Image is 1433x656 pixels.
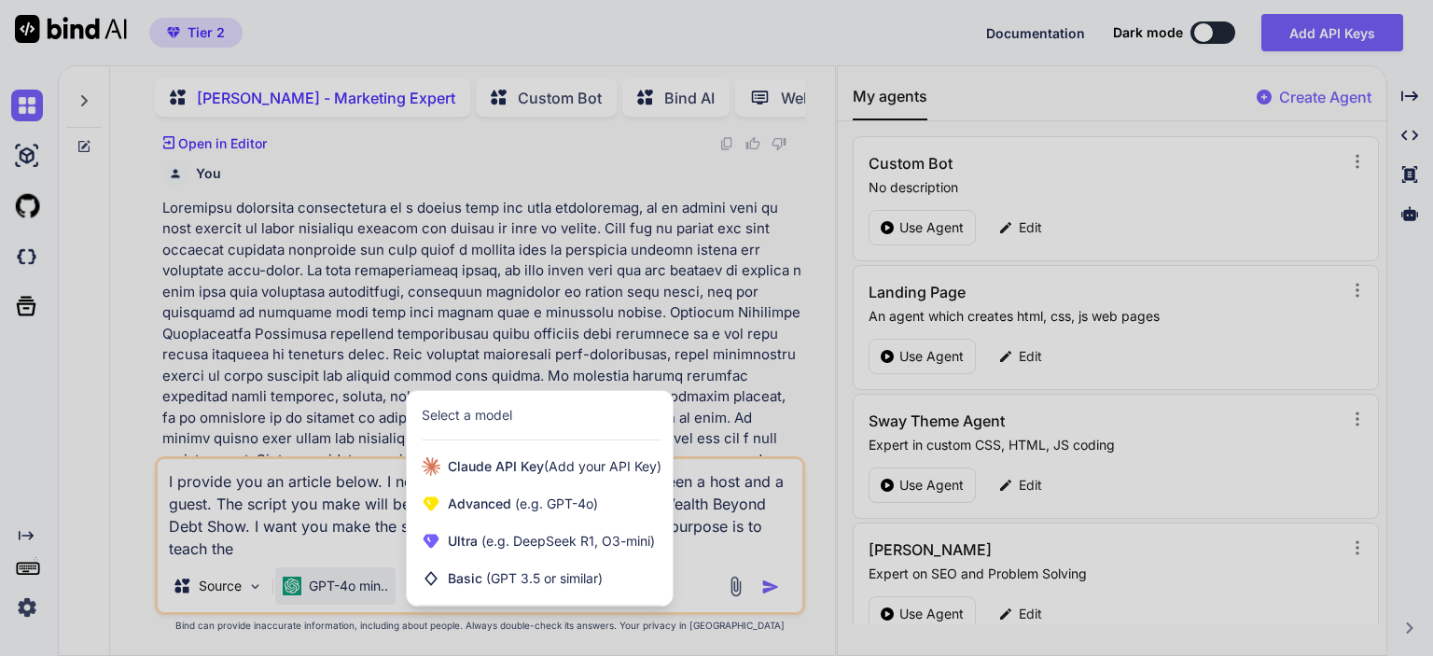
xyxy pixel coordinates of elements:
[478,533,655,549] span: (e.g. DeepSeek R1, O3-mini)
[486,570,603,586] span: (GPT 3.5 or similar)
[544,458,661,474] span: (Add your API Key)
[511,495,598,511] span: (e.g. GPT-4o)
[448,495,598,513] span: Advanced
[422,406,512,425] div: Select a model
[448,457,661,476] span: Claude API Key
[448,569,603,588] span: Basic
[448,532,655,551] span: Ultra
